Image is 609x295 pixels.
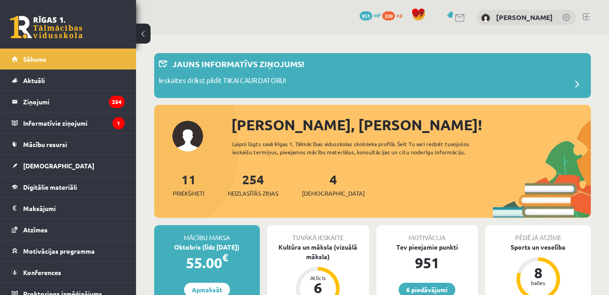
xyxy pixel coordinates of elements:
div: Atlicis [304,275,331,280]
a: Jauns informatīvs ziņojums! Ieskaites drīkst pildīt TIKAI CAUR DATORU! [159,58,586,93]
a: Sākums [12,49,125,69]
a: 339 xp [382,11,407,19]
span: Konferences [23,268,61,276]
a: Aktuāli [12,70,125,91]
span: Neizlasītās ziņas [228,189,278,198]
a: 11Priekšmeti [173,171,204,198]
legend: Ziņojumi [23,91,125,112]
div: 951 [376,252,478,274]
span: 951 [360,11,372,20]
p: Ieskaites drīkst pildīt TIKAI CAUR DATORU! [159,75,286,88]
span: [DEMOGRAPHIC_DATA] [302,189,365,198]
div: Pēdējā atzīme [485,225,591,242]
a: [PERSON_NAME] [496,13,553,22]
span: € [222,251,228,264]
div: Tuvākā ieskaite [267,225,369,242]
a: Maksājumi [12,198,125,219]
legend: Informatīvie ziņojumi [23,113,125,133]
div: 6 [304,280,331,295]
span: [DEMOGRAPHIC_DATA] [23,162,94,170]
span: Digitālie materiāli [23,183,77,191]
a: Digitālie materiāli [12,177,125,197]
div: Oktobris (līdz [DATE]) [154,242,260,252]
div: Tev pieejamie punkti [376,242,478,252]
div: balles [525,280,552,285]
a: 254Neizlasītās ziņas [228,171,278,198]
i: 254 [109,96,125,108]
div: 8 [525,265,552,280]
span: mP [374,11,381,19]
span: Priekšmeti [173,189,204,198]
div: Sports un veselība [485,242,591,252]
img: Anna Marija Sidorenkova [481,14,490,23]
div: Motivācija [376,225,478,242]
span: 339 [382,11,395,20]
div: Kultūra un māksla (vizuālā māksla) [267,242,369,261]
span: Aktuāli [23,76,45,84]
div: 55.00 [154,252,260,274]
a: Ziņojumi254 [12,91,125,112]
a: 4[DEMOGRAPHIC_DATA] [302,171,365,198]
a: Atzīmes [12,219,125,240]
a: [DEMOGRAPHIC_DATA] [12,155,125,176]
span: Motivācijas programma [23,247,95,255]
a: Motivācijas programma [12,241,125,261]
a: Mācību resursi [12,134,125,155]
span: Sākums [23,55,46,63]
span: Mācību resursi [23,140,67,148]
a: Informatīvie ziņojumi1 [12,113,125,133]
legend: Maksājumi [23,198,125,219]
a: 951 mP [360,11,381,19]
div: Mācību maksa [154,225,260,242]
a: Konferences [12,262,125,283]
i: 1 [112,117,125,129]
div: [PERSON_NAME], [PERSON_NAME]! [231,114,591,136]
span: Atzīmes [23,226,48,234]
div: Laipni lūgts savā Rīgas 1. Tālmācības vidusskolas skolnieka profilā. Šeit Tu vari redzēt tuvojošo... [232,140,494,156]
a: Rīgas 1. Tālmācības vidusskola [10,16,83,39]
p: Jauns informatīvs ziņojums! [172,58,304,70]
span: xp [396,11,402,19]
